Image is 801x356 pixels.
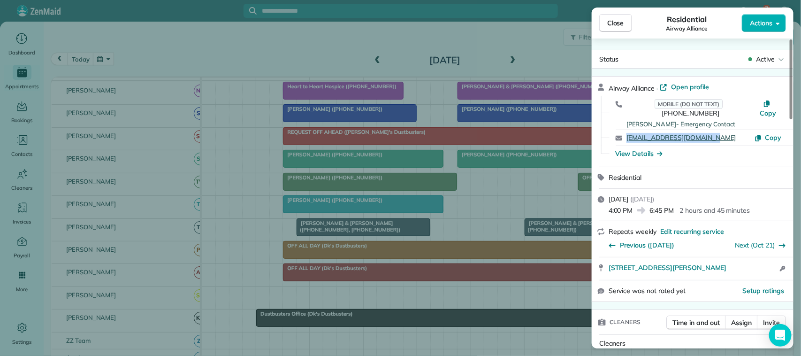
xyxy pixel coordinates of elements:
a: [STREET_ADDRESS][PERSON_NAME] [609,263,777,272]
button: Setup ratings [743,286,785,295]
button: Open access information [777,263,788,274]
span: 4:00 PM [609,206,633,215]
span: Open profile [671,82,709,92]
p: 2 hours and 45 minutes [679,206,750,215]
span: MOBILE (DO NOT TEXT) [655,99,723,109]
span: Close [607,18,624,28]
span: Status [599,55,619,63]
a: Next (Oct 21) [735,241,775,249]
span: 6:45 PM [650,206,674,215]
button: Invite [757,316,786,330]
a: MOBILE (DO NOT TEXT)[PHONE_NUMBER] [626,99,755,118]
button: Copy [755,133,781,142]
span: Residential [667,14,707,25]
span: Copy [760,109,776,117]
span: [DATE] [609,195,629,203]
span: Service was not rated yet [609,286,686,296]
span: Airway Alliance [666,25,708,32]
span: Edit recurring service [660,227,724,236]
span: Cleaners [599,339,626,348]
span: Time in and out [672,318,720,327]
button: Copy [755,99,781,118]
button: Assign [725,316,758,330]
span: [STREET_ADDRESS][PERSON_NAME] [609,263,727,272]
a: [EMAIL_ADDRESS][DOMAIN_NAME] [626,133,736,142]
span: Actions [750,18,772,28]
button: Close [599,14,632,32]
span: Active [756,54,775,64]
span: Residential [609,173,642,182]
a: Open profile [660,82,709,92]
span: Previous ([DATE]) [620,240,674,250]
span: Cleaners [610,317,641,327]
button: View Details [615,149,663,158]
span: Airway Alliance [609,84,655,93]
span: Copy [765,133,781,142]
span: ( [DATE] ) [631,195,655,203]
span: Invite [763,318,780,327]
span: [PHONE_NUMBER] [662,109,719,117]
button: Next (Oct 21) [735,240,786,250]
span: · [655,85,660,92]
span: Repeats weekly [609,227,656,236]
button: Previous ([DATE]) [609,240,674,250]
button: Time in and out [666,316,726,330]
div: Open Intercom Messenger [769,324,792,347]
span: Assign [731,318,752,327]
div: [PERSON_NAME]- Emergency Contact [626,120,755,129]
